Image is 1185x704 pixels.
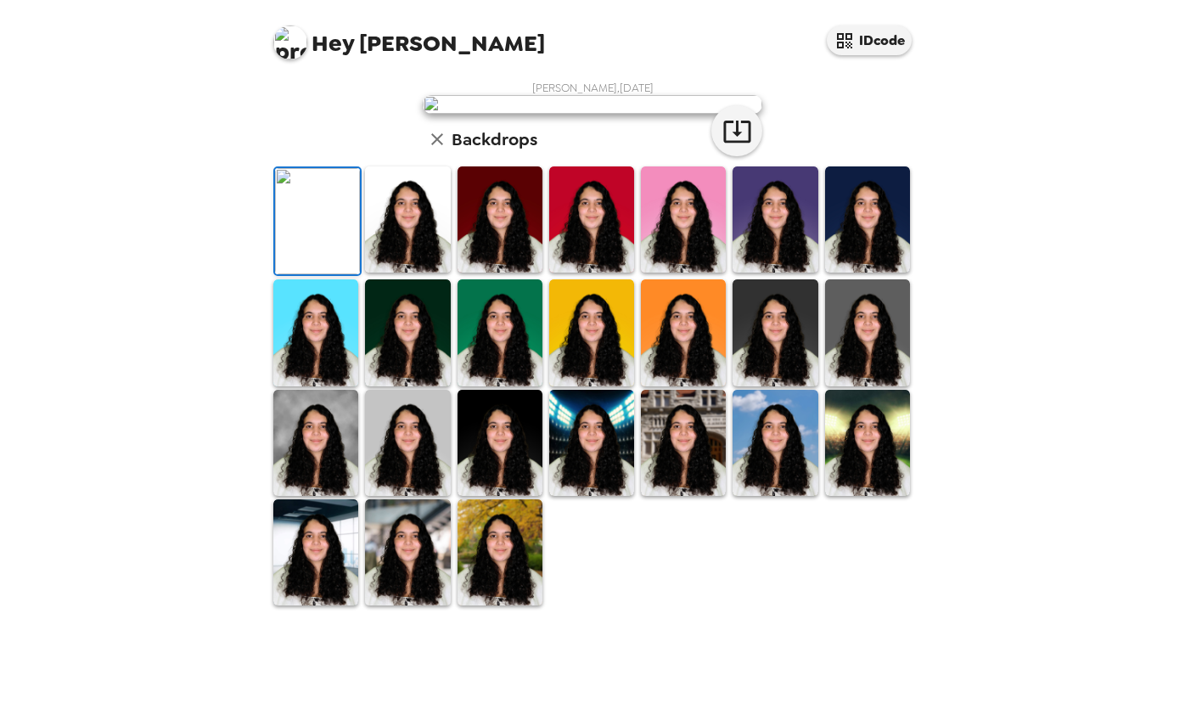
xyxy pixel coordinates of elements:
img: profile pic [273,25,307,59]
span: Hey [312,28,354,59]
button: IDcode [827,25,912,55]
img: user [423,95,762,114]
span: [PERSON_NAME] [273,17,545,55]
img: Original [275,168,360,274]
h6: Backdrops [452,126,537,153]
span: [PERSON_NAME] , [DATE] [532,81,654,95]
